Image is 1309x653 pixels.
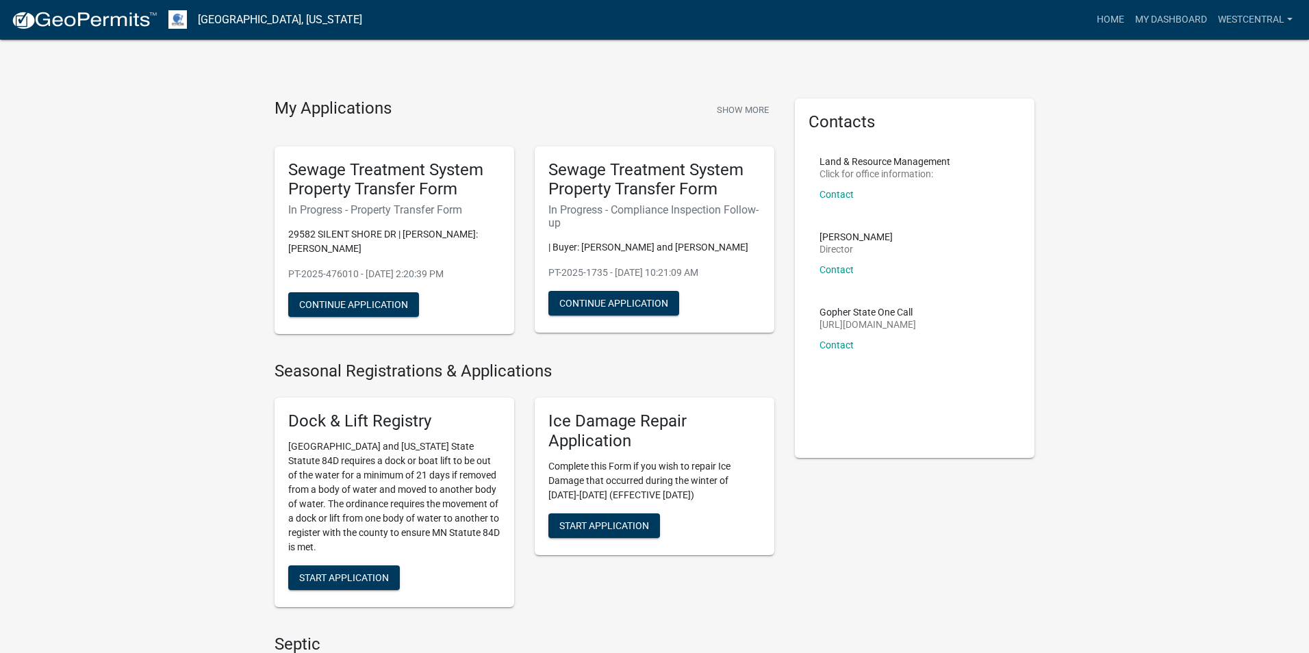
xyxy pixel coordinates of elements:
h5: Sewage Treatment System Property Transfer Form [548,160,761,200]
p: PT-2025-1735 - [DATE] 10:21:09 AM [548,266,761,280]
p: [URL][DOMAIN_NAME] [819,320,916,329]
p: Complete this Form if you wish to repair Ice Damage that occurred during the winter of [DATE]-[DA... [548,459,761,502]
p: Land & Resource Management [819,157,950,166]
button: Start Application [548,513,660,538]
a: Home [1091,7,1130,33]
span: Start Application [299,572,389,582]
a: Contact [819,264,854,275]
span: Start Application [559,520,649,530]
h5: Contacts [809,112,1021,132]
p: [GEOGRAPHIC_DATA] and [US_STATE] State Statute 84D requires a dock or boat lift to be out of the ... [288,439,500,554]
button: Continue Application [548,291,679,316]
h6: In Progress - Compliance Inspection Follow-up [548,203,761,229]
a: Contact [819,340,854,350]
h5: Ice Damage Repair Application [548,411,761,451]
h4: My Applications [275,99,392,119]
button: Show More [711,99,774,121]
p: 29582 SILENT SHORE DR | [PERSON_NAME]: [PERSON_NAME] [288,227,500,256]
p: [PERSON_NAME] [819,232,893,242]
p: Gopher State One Call [819,307,916,317]
a: westcentral [1212,7,1298,33]
img: Otter Tail County, Minnesota [168,10,187,29]
h6: In Progress - Property Transfer Form [288,203,500,216]
p: Click for office information: [819,169,950,179]
h5: Dock & Lift Registry [288,411,500,431]
p: Director [819,244,893,254]
p: | Buyer: [PERSON_NAME] and [PERSON_NAME] [548,240,761,255]
h4: Seasonal Registrations & Applications [275,361,774,381]
h5: Sewage Treatment System Property Transfer Form [288,160,500,200]
button: Start Application [288,565,400,590]
p: PT-2025-476010 - [DATE] 2:20:39 PM [288,267,500,281]
a: Contact [819,189,854,200]
a: [GEOGRAPHIC_DATA], [US_STATE] [198,8,362,31]
button: Continue Application [288,292,419,317]
a: My Dashboard [1130,7,1212,33]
